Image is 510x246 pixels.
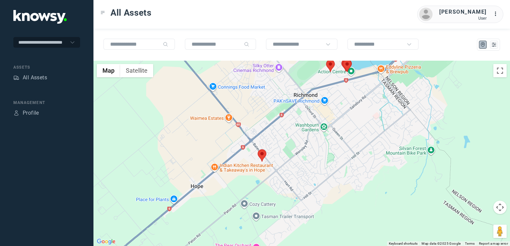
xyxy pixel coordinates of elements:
[13,110,19,116] div: Profile
[465,242,475,245] a: Terms (opens in new tab)
[493,10,501,19] div: :
[97,64,120,77] button: Show street map
[493,201,507,214] button: Map camera controls
[389,241,418,246] button: Keyboard shortcuts
[493,10,501,18] div: :
[493,64,507,77] button: Toggle fullscreen view
[95,237,117,246] a: Open this area in Google Maps (opens a new window)
[480,42,486,48] div: Map
[439,8,487,16] div: [PERSON_NAME]
[13,74,47,82] a: AssetsAll Assets
[422,242,461,245] span: Map data ©2025 Google
[419,8,433,21] img: avatar.png
[479,242,508,245] a: Report a map error
[13,100,80,106] div: Management
[491,42,497,48] div: List
[100,10,105,15] div: Toggle Menu
[13,64,80,70] div: Assets
[23,109,39,117] div: Profile
[95,237,117,246] img: Google
[120,64,153,77] button: Show satellite imagery
[494,11,500,16] tspan: ...
[110,7,152,19] span: All Assets
[493,225,507,238] button: Drag Pegman onto the map to open Street View
[163,42,168,47] div: Search
[13,109,39,117] a: ProfileProfile
[244,42,249,47] div: Search
[13,10,67,24] img: Application Logo
[13,75,19,81] div: Assets
[23,74,47,82] div: All Assets
[439,16,487,21] div: User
